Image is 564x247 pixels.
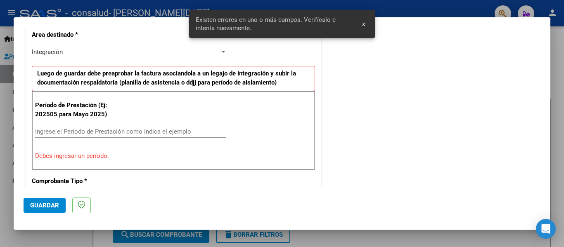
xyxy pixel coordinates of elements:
span: Guardar [30,202,59,209]
p: Debes ingresar un período. [35,151,312,161]
p: Comprobante Tipo * [32,176,117,186]
button: x [355,16,372,31]
span: Integración [32,48,63,56]
strong: Luego de guardar debe preaprobar la factura asociandola a un legajo de integración y subir la doc... [37,70,296,87]
div: Open Intercom Messenger [536,219,556,239]
p: Area destinado * [32,30,117,40]
span: x [362,20,365,28]
span: Existen errores en uno o más campos. Verifícalo e intenta nuevamente. [196,16,353,32]
button: Guardar [24,198,66,213]
p: Período de Prestación (Ej: 202505 para Mayo 2025) [35,101,118,119]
